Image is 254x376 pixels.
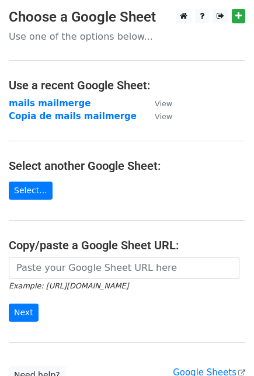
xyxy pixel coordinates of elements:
[9,304,39,322] input: Next
[9,238,245,252] h4: Copy/paste a Google Sheet URL:
[155,112,172,121] small: View
[9,78,245,92] h4: Use a recent Google Sheet:
[9,159,245,173] h4: Select another Google Sheet:
[9,182,53,200] a: Select...
[9,9,245,26] h3: Choose a Google Sheet
[155,99,172,108] small: View
[143,111,172,121] a: View
[143,98,172,109] a: View
[9,257,239,279] input: Paste your Google Sheet URL here
[9,30,245,43] p: Use one of the options below...
[9,111,137,121] a: Copia de mails mailmerge
[9,98,91,109] a: mails mailmerge
[9,281,128,290] small: Example: [URL][DOMAIN_NAME]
